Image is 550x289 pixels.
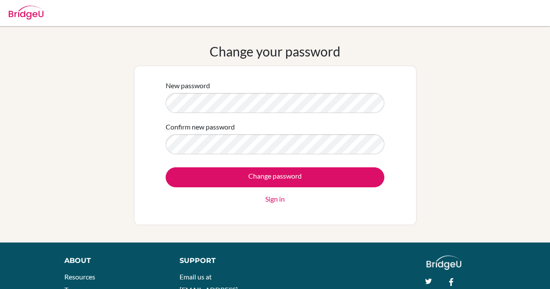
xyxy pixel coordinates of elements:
a: Sign in [265,194,285,204]
label: Confirm new password [166,122,235,132]
img: Bridge-U [9,6,43,20]
label: New password [166,80,210,91]
div: Support [180,256,267,266]
input: Change password [166,167,384,187]
img: logo_white@2x-f4f0deed5e89b7ecb1c2cc34c3e3d731f90f0f143d5ea2071677605dd97b5244.png [427,256,462,270]
a: Resources [64,272,95,281]
div: About [64,256,160,266]
h1: Change your password [210,43,340,59]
